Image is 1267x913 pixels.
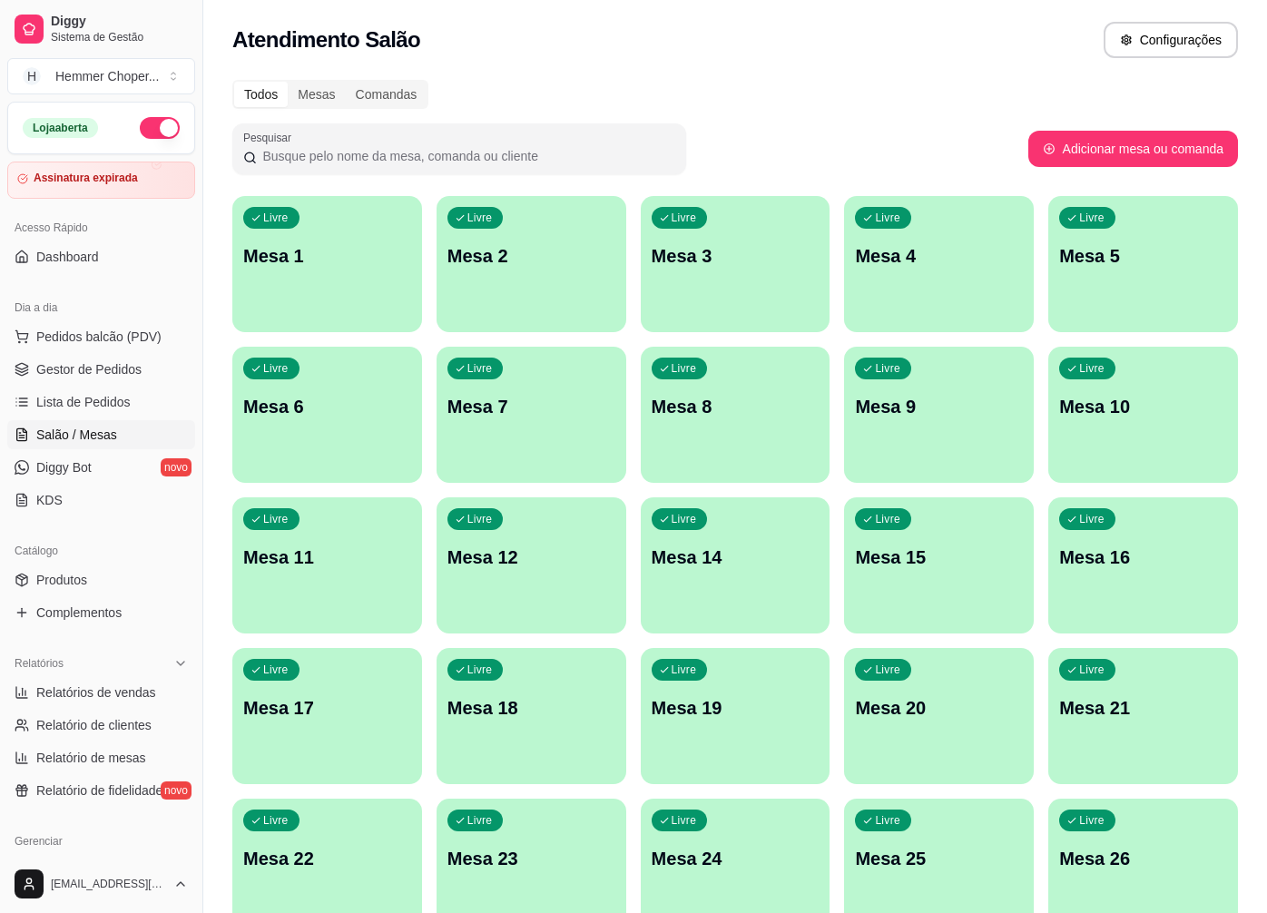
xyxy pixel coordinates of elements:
button: LivreMesa 16 [1048,497,1238,633]
p: Mesa 26 [1059,846,1227,871]
span: Diggy Bot [36,458,92,476]
span: Lista de Pedidos [36,393,131,411]
p: Livre [672,361,697,376]
a: Gestor de Pedidos [7,355,195,384]
a: Relatório de clientes [7,711,195,740]
span: H [23,67,41,85]
button: LivreMesa 10 [1048,347,1238,483]
p: Mesa 25 [855,846,1023,871]
a: Dashboard [7,242,195,271]
p: Livre [672,512,697,526]
div: Hemmer Choper ... [55,67,159,85]
p: Mesa 8 [652,394,820,419]
p: Mesa 19 [652,695,820,721]
button: LivreMesa 9 [844,347,1034,483]
p: Livre [467,361,493,376]
p: Mesa 9 [855,394,1023,419]
button: LivreMesa 18 [437,648,626,784]
button: LivreMesa 19 [641,648,830,784]
p: Livre [875,813,900,828]
p: Livre [875,512,900,526]
a: Complementos [7,598,195,627]
p: Livre [875,663,900,677]
button: [EMAIL_ADDRESS][DOMAIN_NAME] [7,862,195,906]
p: Livre [1079,211,1105,225]
p: Mesa 7 [447,394,615,419]
button: LivreMesa 15 [844,497,1034,633]
p: Mesa 18 [447,695,615,721]
span: Dashboard [36,248,99,266]
div: Loja aberta [23,118,98,138]
a: Produtos [7,565,195,594]
span: Diggy [51,14,188,30]
p: Livre [263,211,289,225]
p: Mesa 16 [1059,545,1227,570]
p: Mesa 10 [1059,394,1227,419]
p: Mesa 2 [447,243,615,269]
span: Produtos [36,571,87,589]
p: Livre [467,211,493,225]
span: Relatórios [15,656,64,671]
p: Livre [467,663,493,677]
p: Livre [875,211,900,225]
p: Mesa 24 [652,846,820,871]
a: DiggySistema de Gestão [7,7,195,51]
p: Mesa 17 [243,695,411,721]
p: Mesa 22 [243,846,411,871]
div: Mesas [288,82,345,107]
p: Livre [467,813,493,828]
button: LivreMesa 7 [437,347,626,483]
a: Relatórios de vendas [7,678,195,707]
button: LivreMesa 20 [844,648,1034,784]
button: LivreMesa 2 [437,196,626,332]
p: Livre [263,813,289,828]
a: Lista de Pedidos [7,388,195,417]
p: Mesa 14 [652,545,820,570]
button: LivreMesa 1 [232,196,422,332]
div: Acesso Rápido [7,213,195,242]
span: KDS [36,491,63,509]
button: LivreMesa 12 [437,497,626,633]
div: Dia a dia [7,293,195,322]
div: Comandas [346,82,427,107]
div: Todos [234,82,288,107]
p: Livre [1079,813,1105,828]
span: Complementos [36,604,122,622]
span: Gestor de Pedidos [36,360,142,378]
button: LivreMesa 17 [232,648,422,784]
p: Livre [875,361,900,376]
button: LivreMesa 6 [232,347,422,483]
button: Alterar Status [140,117,180,139]
button: LivreMesa 4 [844,196,1034,332]
p: Mesa 21 [1059,695,1227,721]
button: Pedidos balcão (PDV) [7,322,195,351]
button: Configurações [1104,22,1238,58]
button: LivreMesa 14 [641,497,830,633]
p: Livre [1079,361,1105,376]
a: Diggy Botnovo [7,453,195,482]
article: Assinatura expirada [34,172,138,185]
span: Pedidos balcão (PDV) [36,328,162,346]
button: LivreMesa 8 [641,347,830,483]
span: Salão / Mesas [36,426,117,444]
h2: Atendimento Salão [232,25,420,54]
a: KDS [7,486,195,515]
p: Mesa 1 [243,243,411,269]
p: Livre [672,813,697,828]
span: Relatório de clientes [36,716,152,734]
p: Mesa 3 [652,243,820,269]
p: Livre [263,663,289,677]
div: Catálogo [7,536,195,565]
button: LivreMesa 5 [1048,196,1238,332]
span: Sistema de Gestão [51,30,188,44]
p: Livre [672,211,697,225]
button: Adicionar mesa ou comanda [1028,131,1238,167]
div: Gerenciar [7,827,195,856]
p: Livre [1079,512,1105,526]
p: Mesa 20 [855,695,1023,721]
button: Select a team [7,58,195,94]
a: Relatório de mesas [7,743,195,772]
label: Pesquisar [243,130,298,145]
p: Mesa 12 [447,545,615,570]
span: Relatórios de vendas [36,683,156,702]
